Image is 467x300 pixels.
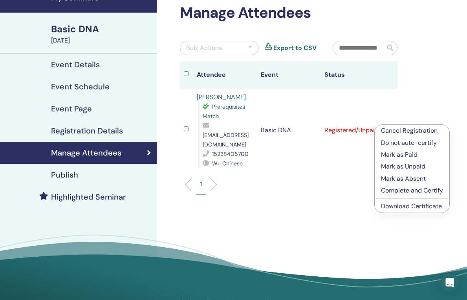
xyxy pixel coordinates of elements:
[51,104,92,113] h4: Event Page
[381,138,443,148] p: Do not auto-certify
[51,82,110,91] h4: Event Schedule
[273,43,317,53] a: Export to CSV
[193,61,257,89] th: Attendee
[257,61,321,89] th: Event
[51,170,78,180] h4: Publish
[197,93,246,101] a: [PERSON_NAME]
[180,4,397,22] h2: Manage Attendees
[203,103,245,120] span: Prerequisites Match
[212,150,249,157] span: 15238405700
[51,36,152,45] div: [DATE]
[381,186,443,195] p: Complete and Certify
[381,126,443,135] p: Cancel Registration
[212,160,243,167] span: Wu Chinese
[51,192,126,202] h4: Highlighted Seminar
[320,61,385,89] th: Status
[51,126,123,135] h4: Registration Details
[186,43,222,53] div: Bulk Actions
[51,60,100,69] h4: Event Details
[381,150,443,159] p: Mark as Paid
[381,174,443,183] p: Mark as Absent
[46,22,157,45] a: Basic DNA[DATE]
[51,148,121,157] h4: Manage Attendees
[381,162,443,171] p: Mark as Unpaid
[257,89,321,172] td: Basic DNA
[200,180,202,188] p: 1
[203,131,249,148] span: [EMAIL_ADDRESS][DOMAIN_NAME]
[381,202,442,210] a: Download Certificate
[440,273,459,292] div: Open Intercom Messenger
[51,22,152,36] div: Basic DNA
